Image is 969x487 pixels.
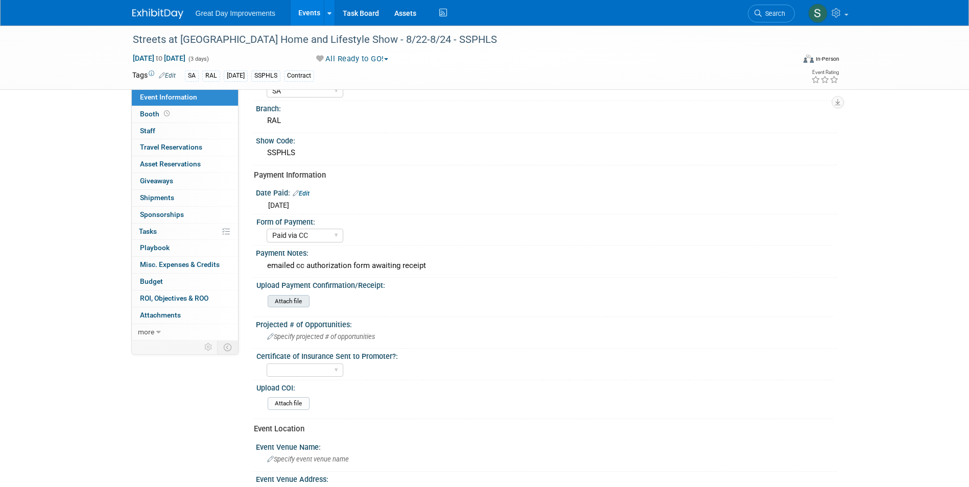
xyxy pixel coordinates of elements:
[140,143,202,151] span: Travel Reservations
[808,4,828,23] img: Sha'Nautica Sales
[200,340,218,354] td: Personalize Event Tab Strip
[140,177,173,185] span: Giveaways
[264,113,830,129] div: RAL
[140,127,155,135] span: Staff
[196,9,275,17] span: Great Day Improvements
[132,207,238,223] a: Sponsorships
[140,160,201,168] span: Asset Reservations
[139,227,157,235] span: Tasks
[129,31,779,49] div: Streets at [GEOGRAPHIC_DATA] Home and Lifestyle Show - 8/22-8/24 - SSPHLS
[811,70,839,75] div: Event Rating
[803,55,814,63] img: Format-Inperson.png
[132,156,238,173] a: Asset Reservations
[159,72,176,79] a: Edit
[132,89,238,106] a: Event Information
[138,328,154,336] span: more
[202,70,220,81] div: RAL
[154,54,164,62] span: to
[132,257,238,273] a: Misc. Expenses & Credits
[132,224,238,240] a: Tasks
[748,5,795,22] a: Search
[132,173,238,189] a: Giveaways
[256,380,833,393] div: Upload COI:
[254,170,830,181] div: Payment Information
[267,455,349,463] span: Specify event venue name
[815,55,839,63] div: In-Person
[132,190,238,206] a: Shipments
[132,139,238,156] a: Travel Reservations
[256,440,837,452] div: Event Venue Name:
[256,349,833,361] div: Certificate of Insurance Sent to Promoter?:
[132,307,238,324] a: Attachments
[132,70,176,82] td: Tags
[256,246,837,258] div: Payment Notes:
[256,317,837,330] div: Projected # of Opportunities:
[132,324,238,340] a: more
[284,70,314,81] div: Contract
[132,54,186,63] span: [DATE] [DATE]
[762,10,785,17] span: Search
[267,333,375,340] span: Specify projected # of opportunities
[268,201,289,209] span: [DATE]
[140,260,220,269] span: Misc. Expenses & Credits
[264,145,830,161] div: SSPHLS
[254,424,830,434] div: Event Location
[140,110,172,118] span: Booth
[132,123,238,139] a: Staff
[185,70,199,81] div: SA
[293,190,310,197] a: Edit
[735,53,840,68] div: Event Format
[256,185,837,199] div: Date Paid:
[132,290,238,307] a: ROI, Objectives & ROO
[264,258,830,274] div: emailed cc authorization form awaiting receipt
[140,294,208,302] span: ROI, Objectives & ROO
[140,243,170,252] span: Playbook
[256,214,833,227] div: Form of Payment:
[224,70,248,81] div: [DATE]
[140,93,197,101] span: Event Information
[313,54,392,64] button: All Ready to GO!
[140,193,174,202] span: Shipments
[256,278,833,290] div: Upload Payment Confirmation/Receipt:
[256,472,837,484] div: Event Venue Address:
[132,106,238,123] a: Booth
[140,210,184,218] span: Sponsorships
[140,277,163,285] span: Budget
[256,101,837,114] div: Branch:
[140,311,181,319] span: Attachments
[217,340,238,354] td: Toggle Event Tabs
[251,70,280,81] div: SSPHLS
[162,110,172,117] span: Booth not reserved yet
[132,240,238,256] a: Playbook
[256,133,837,146] div: Show Code:
[132,274,238,290] a: Budget
[132,9,183,19] img: ExhibitDay
[187,56,209,62] span: (3 days)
